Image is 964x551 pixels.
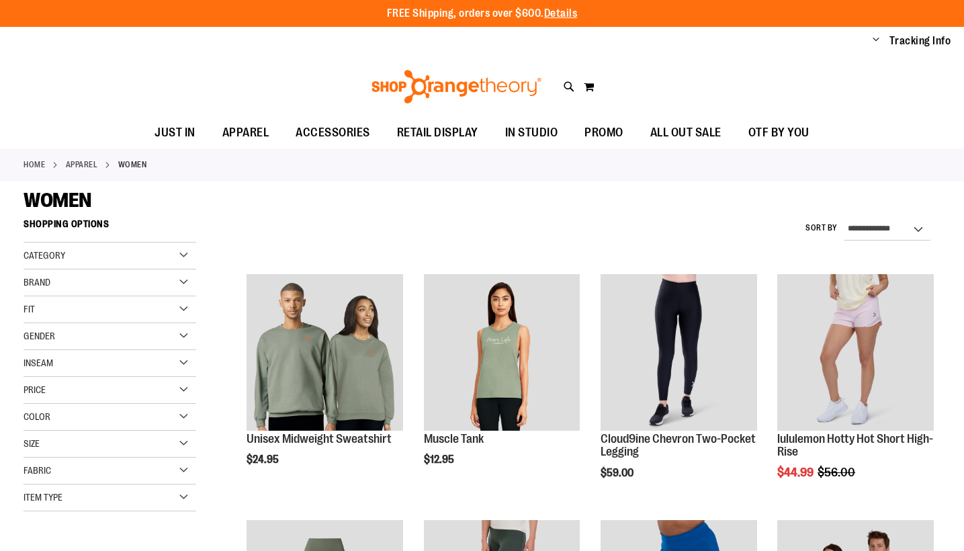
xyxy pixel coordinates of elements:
div: Brand [24,269,196,296]
span: RETAIL DISPLAY [397,118,478,148]
a: OTF BY YOU [735,118,823,149]
span: JUST IN [155,118,195,148]
div: product [417,267,587,501]
div: Price [24,377,196,404]
a: IN STUDIO [492,118,572,149]
span: ALL OUT SALE [650,118,721,148]
span: Size [24,438,40,449]
a: Muscle Tank [424,432,484,446]
div: Fabric [24,458,196,484]
span: $24.95 [247,454,281,466]
a: APPAREL [209,118,283,148]
span: OTF BY YOU [748,118,809,148]
strong: Shopping Options [24,212,196,243]
button: Account menu [873,34,879,48]
a: Unisex Midweight Sweatshirt [247,274,403,433]
span: Item Type [24,492,62,503]
img: Unisex Midweight Sweatshirt [247,274,403,431]
label: Sort By [805,222,838,234]
div: product [240,267,410,501]
span: Category [24,250,65,261]
span: ACCESSORIES [296,118,370,148]
span: PROMO [584,118,623,148]
span: WOMEN [24,189,91,212]
div: Fit [24,296,196,323]
div: product [771,267,940,513]
span: Brand [24,277,50,288]
img: Muscle Tank [424,274,580,431]
span: $56.00 [818,466,857,479]
span: IN STUDIO [505,118,558,148]
img: Shop Orangetheory [369,70,543,103]
a: ALL OUT SALE [637,118,735,149]
a: JUST IN [141,118,209,149]
a: Cloud9ine Chevron Two-Pocket Legging [601,274,757,433]
a: ACCESSORIES [282,118,384,149]
a: Muscle Tank [424,274,580,433]
span: $44.99 [777,466,816,479]
span: $12.95 [424,454,456,466]
div: Size [24,431,196,458]
a: lululemon Hotty Hot Short High-Rise [777,274,934,433]
span: Fabric [24,465,51,476]
div: product [594,267,764,513]
a: Unisex Midweight Sweatshirt [247,432,392,446]
span: $59.00 [601,467,636,479]
a: Details [544,7,578,19]
span: Color [24,411,50,422]
p: FREE Shipping, orders over $600. [387,6,578,22]
a: PROMO [571,118,637,149]
a: RETAIL DISPLAY [384,118,492,149]
a: Cloud9ine Chevron Two-Pocket Legging [601,432,756,459]
a: lululemon Hotty Hot Short High-Rise [777,432,933,459]
img: Cloud9ine Chevron Two-Pocket Legging [601,274,757,431]
a: Tracking Info [889,34,951,48]
div: Gender [24,323,196,350]
div: Item Type [24,484,196,511]
a: APPAREL [66,159,98,171]
span: Price [24,384,46,395]
div: Color [24,404,196,431]
img: lululemon Hotty Hot Short High-Rise [777,274,934,431]
div: Inseam [24,350,196,377]
div: Category [24,243,196,269]
a: Home [24,159,45,171]
strong: WOMEN [118,159,147,171]
span: Inseam [24,357,53,368]
span: APPAREL [222,118,269,148]
span: Gender [24,331,55,341]
span: Fit [24,304,35,314]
